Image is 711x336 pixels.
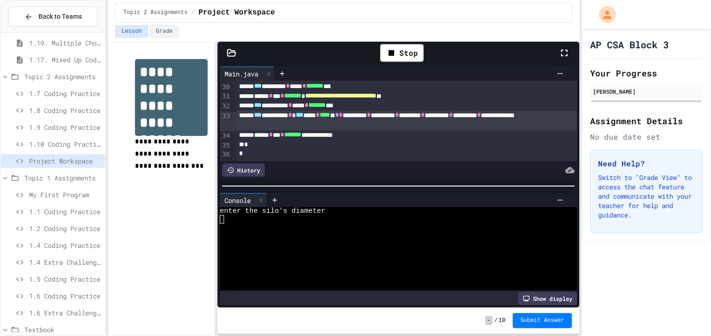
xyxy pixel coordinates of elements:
[29,240,101,250] span: 1.4 Coding Practice
[220,207,325,216] span: enter the silo's diameter
[220,193,267,207] div: Console
[598,173,695,220] p: Switch to "Grade View" to access the chat feature and communicate with your teacher for help and ...
[380,44,424,62] div: Stop
[598,158,695,169] h3: Need Help?
[220,141,232,150] div: 35
[8,7,97,27] button: Back to Teams
[198,7,275,18] span: Project Workspace
[494,317,498,324] span: /
[220,92,232,102] div: 31
[29,274,101,284] span: 1.5 Coding Practice
[115,25,148,37] button: Lesson
[29,224,101,233] span: 1.2 Coding Practice
[222,164,265,177] div: History
[518,292,577,305] div: Show display
[29,257,101,267] span: 1.4 Extra Challenge Problem
[29,55,101,65] span: 1.17. Mixed Up Code Practice 1.1-1.6
[29,122,101,132] span: 1.9 Coding Practice
[29,38,101,48] span: 1.19. Multiple Choice Exercises for Unit 1a (1.1-1.6)
[520,317,564,324] span: Submit Answer
[220,67,275,81] div: Main.java
[29,105,101,115] span: 1.8 Coding Practice
[589,4,618,25] div: My Account
[485,316,492,325] span: -
[220,195,255,205] div: Console
[590,114,703,127] h2: Assignment Details
[590,67,703,80] h2: Your Progress
[220,69,263,79] div: Main.java
[29,207,101,217] span: 1.1 Coding Practice
[24,72,101,82] span: Topic 2 Assignments
[24,325,101,335] span: Textbook
[593,87,700,96] div: [PERSON_NAME]
[220,131,232,141] div: 34
[590,38,669,51] h1: AP CSA Block 3
[29,156,101,166] span: Project Workspace
[220,150,232,159] div: 36
[191,9,195,16] span: /
[150,25,179,37] button: Grade
[29,190,101,200] span: My First Program
[29,139,101,149] span: 1.10 Coding Practice
[123,9,187,16] span: Topic 2 Assignments
[220,82,232,92] div: 30
[590,131,703,142] div: No due date set
[29,89,101,98] span: 1.7 Coding Practice
[38,12,82,22] span: Back to Teams
[24,173,101,183] span: Topic 1 Assignments
[29,308,101,318] span: 1.6 Extra Challenge Problem
[220,102,232,112] div: 32
[220,112,232,131] div: 33
[513,313,572,328] button: Submit Answer
[499,317,505,324] span: 10
[29,291,101,301] span: 1.6 Coding Practice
